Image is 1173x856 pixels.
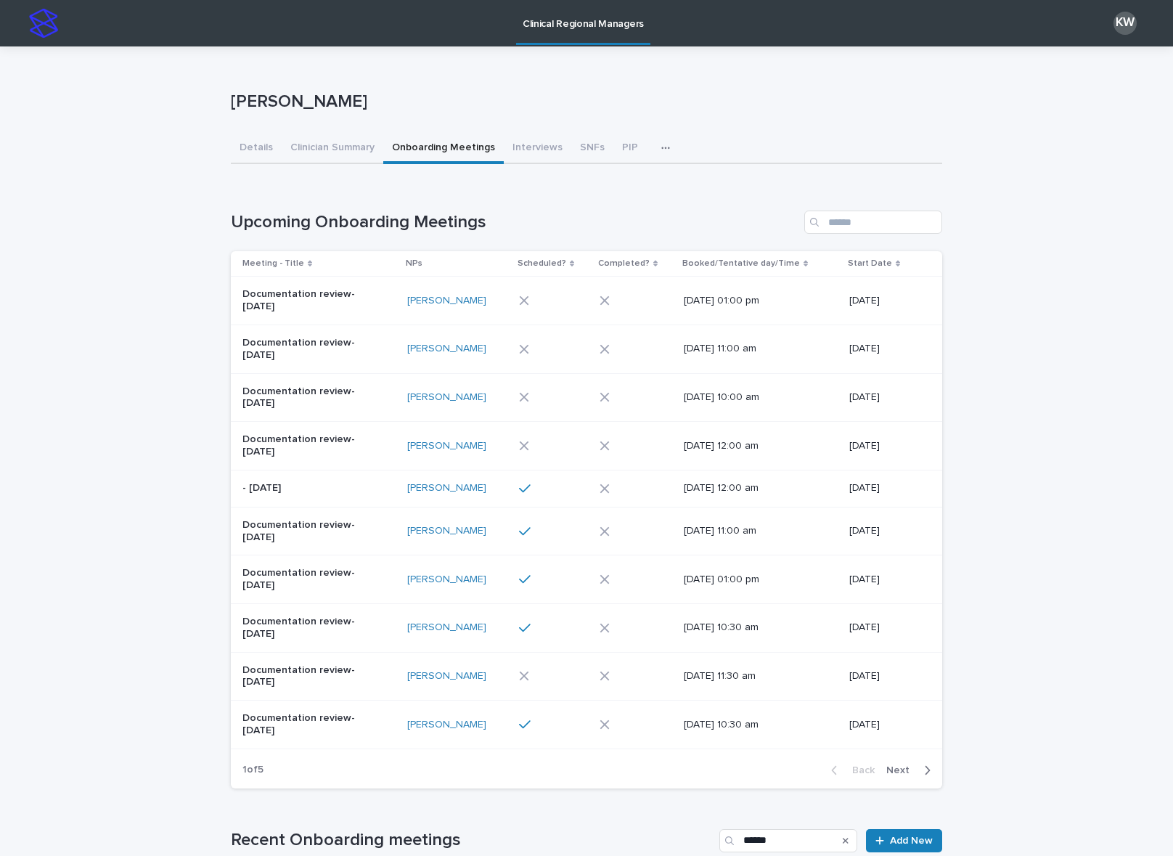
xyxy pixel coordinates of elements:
p: [DATE] [849,574,919,586]
img: stacker-logo-s-only.png [29,9,58,38]
button: Details [231,134,282,164]
p: Scheduled? [518,256,566,272]
p: [DATE] [849,525,919,537]
tr: Documentation review- [DATE][PERSON_NAME] [DATE] 12:00 am[DATE] [231,422,942,470]
tr: Documentation review- [DATE][PERSON_NAME] [DATE] 11:00 am[DATE] [231,507,942,555]
a: [PERSON_NAME] [407,295,486,307]
span: Next [886,765,918,775]
span: Back [843,765,875,775]
p: Documentation review- [DATE] [242,664,364,689]
p: [DATE] 12:00 am [684,482,805,494]
p: [DATE] [849,343,919,355]
p: [DATE] 10:30 am [684,719,805,731]
p: [DATE] [849,295,919,307]
button: Interviews [504,134,571,164]
a: [PERSON_NAME] [407,574,486,586]
a: [PERSON_NAME] [407,440,486,452]
a: [PERSON_NAME] [407,621,486,634]
tr: Documentation review- [DATE][PERSON_NAME] [DATE] 01:00 pm[DATE] [231,555,942,604]
button: PIP [613,134,647,164]
p: [DATE] 11:00 am [684,343,805,355]
tr: - [DATE][PERSON_NAME] [DATE] 12:00 am[DATE] [231,470,942,507]
p: Documentation review- [DATE] [242,337,364,362]
p: Documentation review- [DATE] [242,386,364,410]
a: [PERSON_NAME] [407,525,486,537]
a: [PERSON_NAME] [407,343,486,355]
p: Documentation review- [DATE] [242,712,364,737]
p: 1 of 5 [231,752,275,788]
input: Search [719,829,857,852]
p: [DATE] 11:00 am [684,525,805,537]
p: Documentation review- [DATE] [242,519,364,544]
a: [PERSON_NAME] [407,719,486,731]
p: [DATE] [849,719,919,731]
a: [PERSON_NAME] [407,482,486,494]
tr: Documentation review- [DATE][PERSON_NAME] [DATE] 11:30 am[DATE] [231,652,942,701]
a: [PERSON_NAME] [407,670,486,682]
p: [DATE] 01:00 pm [684,574,805,586]
p: - [DATE] [242,482,364,494]
p: [DATE] 10:30 am [684,621,805,634]
p: Documentation review- [DATE] [242,567,364,592]
tr: Documentation review- [DATE][PERSON_NAME] [DATE] 01:00 pm[DATE] [231,277,942,325]
tr: Documentation review- [DATE][PERSON_NAME] [DATE] 10:00 am[DATE] [231,373,942,422]
tr: Documentation review- [DATE][PERSON_NAME] [DATE] 10:30 am[DATE] [231,603,942,652]
p: Documentation review- [DATE] [242,616,364,640]
p: [DATE] 01:00 pm [684,295,805,307]
div: KW [1113,12,1137,35]
a: [PERSON_NAME] [407,391,486,404]
p: [DATE] [849,482,919,494]
button: SNFs [571,134,613,164]
button: Onboarding Meetings [383,134,504,164]
p: [DATE] 10:00 am [684,391,805,404]
p: Documentation review- [DATE] [242,433,364,458]
p: Booked/Tentative day/Time [682,256,800,272]
span: Add New [890,836,933,846]
p: NPs [406,256,422,272]
button: Clinician Summary [282,134,383,164]
h1: Upcoming Onboarding Meetings [231,212,798,233]
p: [DATE] 12:00 am [684,440,805,452]
p: [DATE] [849,440,919,452]
p: [DATE] [849,391,919,404]
input: Search [804,211,942,234]
p: [DATE] [849,621,919,634]
p: Documentation review- [DATE] [242,288,364,313]
p: [PERSON_NAME] [231,91,936,113]
a: Add New [866,829,942,852]
h1: Recent Onboarding meetings [231,830,714,851]
button: Next [880,764,942,777]
p: [DATE] 11:30 am [684,670,805,682]
button: Back [820,764,880,777]
p: Completed? [598,256,650,272]
p: [DATE] [849,670,919,682]
tr: Documentation review- [DATE][PERSON_NAME] [DATE] 10:30 am[DATE] [231,701,942,749]
p: Start Date [848,256,892,272]
tr: Documentation review- [DATE][PERSON_NAME] [DATE] 11:00 am[DATE] [231,325,942,373]
p: Meeting - Title [242,256,304,272]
